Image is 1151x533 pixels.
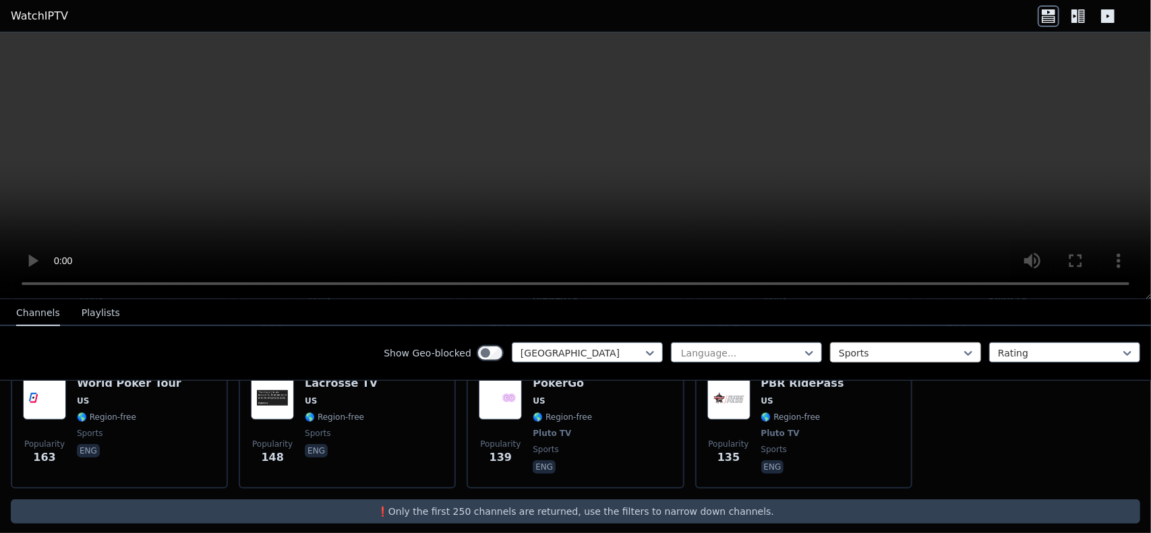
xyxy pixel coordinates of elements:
[305,412,364,422] span: 🌎 Region-free
[252,439,293,449] span: Popularity
[480,439,521,449] span: Popularity
[251,377,294,420] img: Lacrosse TV
[761,412,821,422] span: 🌎 Region-free
[305,396,317,406] span: US
[77,428,102,439] span: sports
[533,428,571,439] span: Pluto TV
[709,439,749,449] span: Popularity
[761,444,787,455] span: sports
[479,377,522,420] img: PokerGo
[761,396,773,406] span: US
[761,428,800,439] span: Pluto TV
[33,449,55,466] span: 163
[16,301,60,326] button: Channels
[761,377,844,390] h6: PBR RidePass
[23,377,66,420] img: World Poker Tour
[305,428,330,439] span: sports
[533,444,558,455] span: sports
[305,444,328,458] p: eng
[707,377,750,420] img: PBR RidePass
[717,449,740,466] span: 135
[77,396,89,406] span: US
[384,346,471,360] label: Show Geo-blocked
[533,412,592,422] span: 🌎 Region-free
[533,460,556,474] p: eng
[16,505,1135,518] p: ❗️Only the first 250 channels are returned, use the filters to narrow down channels.
[11,8,68,24] a: WatchIPTV
[761,460,784,474] p: eng
[77,377,181,390] h6: World Poker Tour
[490,449,512,466] span: 139
[305,377,378,390] h6: Lacrosse TV
[77,412,136,422] span: 🌎 Region-free
[533,396,545,406] span: US
[261,449,283,466] span: 148
[24,439,65,449] span: Popularity
[77,444,100,458] p: eng
[533,377,592,390] h6: PokerGo
[82,301,120,326] button: Playlists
